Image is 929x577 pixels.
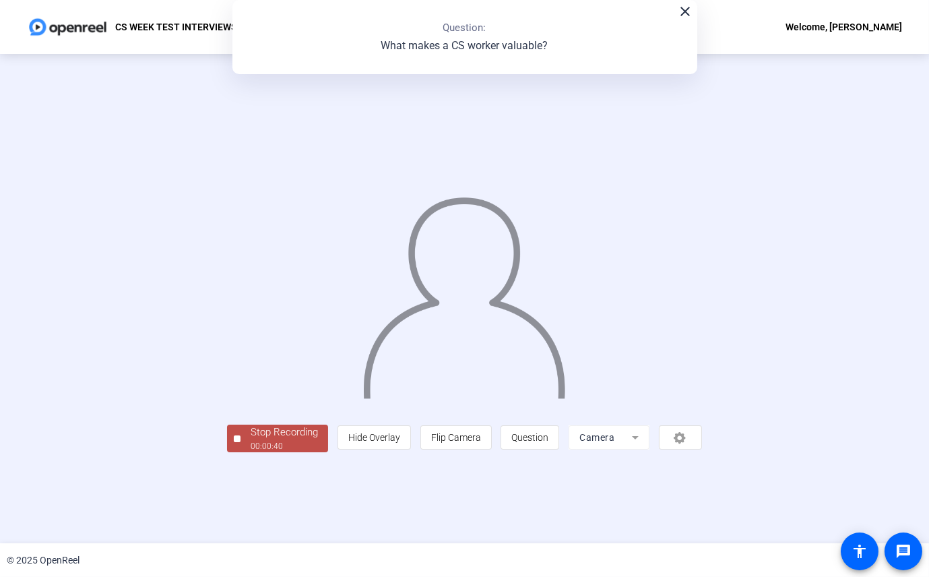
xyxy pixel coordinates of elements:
[227,425,328,452] button: Stop Recording00:00:40
[362,185,567,399] img: overlay
[511,432,548,443] span: Question
[678,3,694,20] mat-icon: close
[852,543,868,559] mat-icon: accessibility
[348,432,400,443] span: Hide Overlay
[338,425,411,450] button: Hide Overlay
[381,38,548,54] p: What makes a CS worker valuable?
[501,425,559,450] button: Question
[895,543,911,559] mat-icon: message
[27,13,108,40] img: OpenReel logo
[420,425,492,450] button: Flip Camera
[251,440,318,452] div: 00:00:40
[443,20,486,36] p: Question:
[431,432,481,443] span: Flip Camera
[7,553,79,568] div: © 2025 OpenReel
[115,19,237,35] p: CS WEEK TEST INTERVIEWS
[786,19,902,35] div: Welcome, [PERSON_NAME]
[251,425,318,440] div: Stop Recording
